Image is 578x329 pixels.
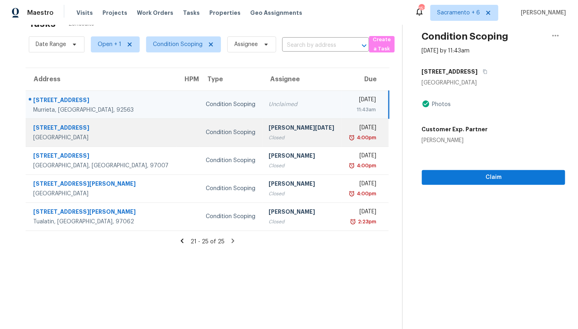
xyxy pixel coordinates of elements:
div: Condition Scoping [206,100,256,108]
div: Closed [269,134,335,142]
input: Search by address [282,39,347,52]
div: Condition Scoping [206,185,256,193]
th: Due [342,68,389,90]
div: 4:00pm [355,162,376,170]
div: Condition Scoping [206,213,256,221]
span: Visits [76,9,93,17]
span: Projects [102,9,127,17]
div: [GEOGRAPHIC_DATA], [GEOGRAPHIC_DATA], 97007 [33,162,170,170]
th: HPM [177,68,199,90]
img: Artifact Present Icon [422,100,430,108]
th: Assignee [263,68,342,90]
div: [DATE] by 11:43am [422,47,470,55]
span: Geo Assignments [250,9,302,17]
div: [PERSON_NAME][DATE] [269,124,335,134]
span: Sacramento + 6 [437,9,480,17]
div: [STREET_ADDRESS] [33,152,170,162]
div: [PERSON_NAME] [269,208,335,218]
span: Assignee [234,40,258,48]
div: [DATE] [348,208,376,218]
span: Tasks [183,10,200,16]
div: Condition Scoping [206,156,256,164]
span: Maestro [27,9,54,17]
div: 11:43am [348,106,376,114]
div: Condition Scoping [206,128,256,136]
div: [PERSON_NAME] [269,152,335,162]
th: Type [199,68,263,90]
div: Unclaimed [269,100,335,108]
div: 2:23pm [356,218,376,226]
div: Murrieta, [GEOGRAPHIC_DATA], 92563 [33,106,170,114]
img: Overdue Alarm Icon [349,134,355,142]
div: 4:00pm [355,190,376,198]
h5: Customer Exp. Partner [422,125,488,133]
th: Address [26,68,177,90]
h2: Condition Scoping [422,32,509,40]
div: [PERSON_NAME] [269,180,335,190]
div: [STREET_ADDRESS] [33,124,170,134]
button: Copy Address [478,64,489,79]
div: 153 [419,5,424,13]
span: Claim [428,173,559,183]
div: [GEOGRAPHIC_DATA] [33,190,170,198]
div: Closed [269,190,335,198]
span: Work Orders [137,9,173,17]
span: Open + 1 [98,40,121,48]
img: Overdue Alarm Icon [350,218,356,226]
button: Create a Task [369,36,395,52]
div: 4:00pm [355,134,376,142]
div: Tualatin, [GEOGRAPHIC_DATA], 97062 [33,218,170,226]
button: Open [359,40,370,51]
button: Claim [422,170,565,185]
div: [STREET_ADDRESS][PERSON_NAME] [33,180,170,190]
div: Closed [269,218,335,226]
h5: [STREET_ADDRESS] [422,68,478,76]
span: 21 - 25 of 25 [191,239,225,245]
div: Photos [430,100,451,108]
span: Date Range [36,40,66,48]
span: Properties [209,9,241,17]
div: [PERSON_NAME] [422,136,488,144]
span: Condition Scoping [153,40,203,48]
span: [PERSON_NAME] [518,9,566,17]
div: [STREET_ADDRESS] [33,96,170,106]
div: [STREET_ADDRESS][PERSON_NAME] [33,208,170,218]
div: [DATE] [348,96,376,106]
div: [DATE] [348,152,376,162]
div: Closed [269,162,335,170]
div: [GEOGRAPHIC_DATA] [33,134,170,142]
span: Create a Task [373,35,391,54]
img: Overdue Alarm Icon [349,162,355,170]
img: Overdue Alarm Icon [349,190,355,198]
h2: Tasks [29,20,56,28]
div: [DATE] [348,180,376,190]
div: [DATE] [348,124,376,134]
div: [GEOGRAPHIC_DATA] [422,79,565,87]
